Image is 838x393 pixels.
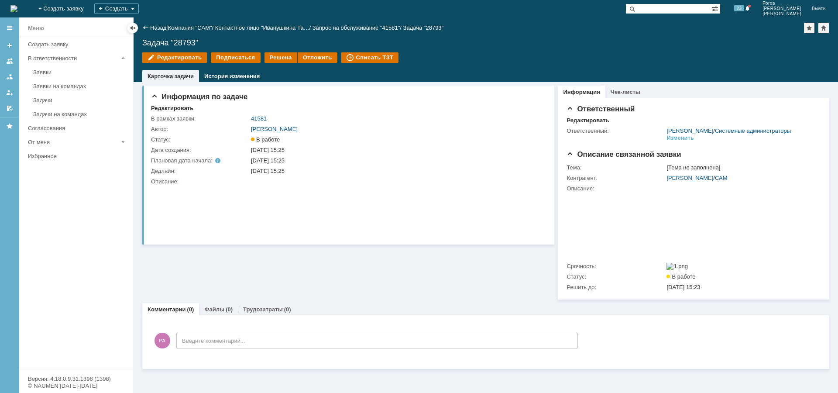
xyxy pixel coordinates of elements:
div: [DATE] 15:25 [251,168,542,175]
a: Назад [150,24,166,31]
div: Добавить в избранное [804,23,814,33]
a: Заявки на командах [30,79,131,93]
span: Описание связанной заявки [567,150,681,159]
a: Заявки [30,65,131,79]
div: Заявки [33,69,127,76]
div: (0) [187,306,194,313]
div: Задача "28793" [142,38,829,47]
span: [DATE] 15:23 [666,284,700,290]
div: Задачи [33,97,127,103]
div: В ответственности [28,55,118,62]
div: Редактировать [567,117,609,124]
div: Плановая дата начала: [151,157,239,164]
div: [DATE] 15:25 [251,157,542,164]
div: От меня [28,139,118,145]
div: Описание: [151,178,543,185]
a: САМ [715,175,728,181]
div: Сделать домашней страницей [818,23,829,33]
span: 23 [734,5,744,11]
div: Дата создания: [151,147,249,154]
div: Тема: [567,164,665,171]
div: Скрыть меню [127,23,138,33]
div: Создать [94,3,139,14]
span: [PERSON_NAME] [762,6,801,11]
a: Комментарии [148,306,186,313]
a: Информация [563,89,600,95]
a: Системные администраторы [715,128,791,134]
div: Ответственный: [567,128,665,134]
div: Изменить [666,134,694,141]
a: Перейти на домашнюю страницу [10,5,17,12]
div: Версия: 4.18.0.9.31.1398 (1398) [28,376,124,382]
span: [PERSON_NAME] [762,11,801,17]
a: Чек-листы [611,89,640,95]
a: Заявки в моей ответственности [3,70,17,84]
a: [PERSON_NAME] [666,175,713,181]
div: [DATE] 15:25 [251,147,542,154]
a: [PERSON_NAME] [251,126,298,132]
span: РА [155,333,170,348]
div: В рамках заявки: [151,115,249,122]
div: [Тема не заполнена] [666,164,816,171]
div: Автор: [151,126,249,133]
a: Файлы [204,306,224,313]
div: Срочность: [567,263,665,270]
div: Решить до: [567,284,665,291]
div: © NAUMEN [DATE]-[DATE] [28,383,124,389]
div: / [215,24,313,31]
div: Согласования [28,125,127,131]
a: Запрос на обслуживание "41581" [313,24,400,31]
div: (0) [284,306,291,313]
a: Согласования [24,121,131,135]
span: Ответственный [567,105,635,113]
a: Задачи [30,93,131,107]
a: История изменения [204,73,260,79]
div: / [666,175,816,182]
img: logo [10,5,17,12]
a: Трудозатраты [243,306,283,313]
div: Задача "28793" [403,24,444,31]
a: 41581 [251,115,267,122]
div: / [666,128,791,134]
a: Контактное лицо "Иванушкина Та… [215,24,309,31]
div: Контрагент: [567,175,665,182]
a: Мои заявки [3,86,17,100]
a: Заявки на командах [3,54,17,68]
div: (0) [226,306,233,313]
div: Задачи на командах [33,111,127,117]
span: В работе [251,136,280,143]
span: В работе [666,273,695,280]
img: 1.png [666,263,688,270]
span: Рогов [762,1,801,6]
div: / [313,24,403,31]
div: Описание: [567,185,818,192]
div: / [168,24,215,31]
a: Создать заявку [3,38,17,52]
div: Дедлайн: [151,168,249,175]
div: Меню [28,23,44,34]
div: Создать заявку [28,41,127,48]
div: Статус: [567,273,665,280]
div: Заявки на командах [33,83,127,90]
a: Мои согласования [3,101,17,115]
a: [PERSON_NAME] [666,128,713,134]
div: Статус: [151,136,249,143]
div: Избранное [28,153,118,159]
div: | [166,24,168,31]
div: Редактировать [151,105,193,112]
a: Создать заявку [24,38,131,51]
span: Информация по задаче [151,93,247,101]
a: Компания "САМ" [168,24,212,31]
a: Карточка задачи [148,73,194,79]
span: Расширенный поиск [711,4,720,12]
a: Задачи на командах [30,107,131,121]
